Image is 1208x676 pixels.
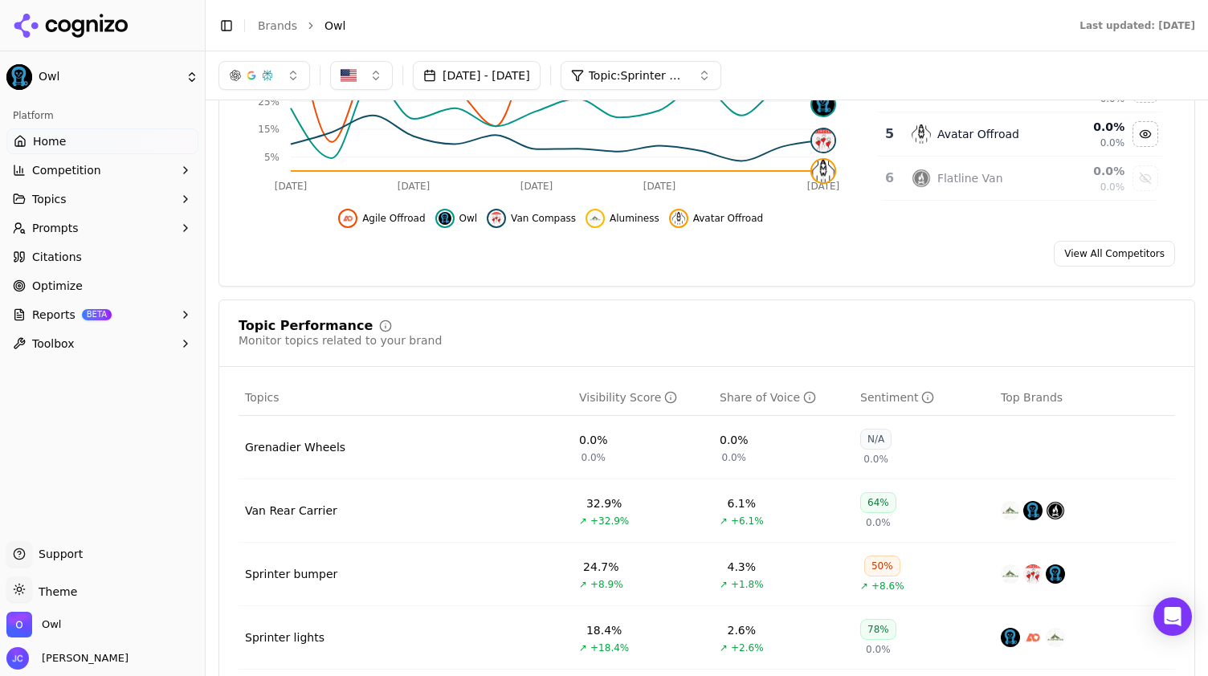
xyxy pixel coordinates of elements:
[720,432,749,448] div: 0.0%
[669,209,763,228] button: Hide avatar offroad data
[341,67,357,83] img: United States
[341,212,354,225] img: agile offroad
[590,641,629,654] span: +18.4%
[245,566,337,582] a: Sprinter bumper
[573,380,713,416] th: visibilityScore
[439,212,451,225] img: owl
[1100,136,1125,149] span: 0.0%
[728,495,757,511] div: 6.1%
[1046,628,1065,647] img: aluminess
[520,181,553,192] tspan: [DATE]
[1132,165,1158,191] button: Show flatline van data
[6,302,198,328] button: ReportsBETA
[239,320,373,332] div: Topic Performance
[239,380,573,416] th: Topics
[728,622,757,638] div: 2.6%
[731,578,764,591] span: +1.8%
[720,641,728,654] span: ↗
[994,380,1175,416] th: Top Brands
[33,133,66,149] span: Home
[860,389,934,405] div: Sentiment
[722,451,747,464] span: 0.0%
[579,432,608,448] div: 0.0%
[1001,564,1020,584] img: aluminess
[589,67,685,83] span: Topic: Sprinter Wheels
[860,580,868,593] span: ↗
[731,641,764,654] span: +2.6%
[362,212,425,225] span: Agile Offroad
[6,64,32,90] img: Owl
[258,19,297,32] a: Brands
[672,212,685,225] img: avatar offroad
[6,612,32,637] img: Owl
[884,169,896,188] div: 6
[720,578,728,591] span: ↗
[1023,628,1043,647] img: agile offroad
[258,18,1047,34] nav: breadcrumb
[863,453,888,466] span: 0.0%
[728,559,757,575] div: 4.3%
[435,209,478,228] button: Hide owl data
[275,181,308,192] tspan: [DATE]
[42,617,61,632] span: Owl
[579,515,587,527] span: ↗
[32,585,77,598] span: Theme
[258,96,280,108] tspan: 25%
[1001,628,1020,647] img: owl
[643,181,676,192] tspan: [DATE]
[6,612,61,637] button: Open organization switcher
[245,389,280,405] span: Topics
[582,451,606,464] span: 0.0%
[871,580,904,593] span: +8.6%
[579,641,587,654] span: ↗
[1153,597,1192,636] div: Open Intercom Messenger
[338,209,425,228] button: Hide agile offroad data
[35,651,129,666] span: [PERSON_NAME]
[82,309,112,320] span: BETA
[511,212,576,225] span: Van Compass
[937,126,1019,142] div: Avatar Offroad
[860,429,892,450] div: N/A
[487,209,576,228] button: Hide van compass data
[1023,564,1043,584] img: van compass
[490,212,503,225] img: van compass
[807,181,840,192] tspan: [DATE]
[32,191,67,207] span: Topics
[693,212,763,225] span: Avatar Offroad
[245,629,324,645] a: Sprinter lights
[877,157,1162,201] tr: 6flatline vanFlatline Van0.0%0.0%Show flatline van data
[459,212,478,225] span: Owl
[590,578,623,591] span: +8.9%
[413,61,541,90] button: [DATE] - [DATE]
[239,332,442,348] div: Monitor topics related to your brand
[32,278,83,294] span: Optimize
[6,273,198,299] a: Optimize
[1046,564,1065,584] img: owl
[32,249,82,265] span: Citations
[937,170,1003,186] div: Flatline Van
[1052,119,1124,135] div: 0.0 %
[912,169,931,188] img: flatline van
[245,439,345,455] a: Grenadier Wheels
[6,331,198,356] button: Toolbox
[720,515,728,527] span: ↗
[586,622,622,638] div: 18.4%
[1052,163,1124,179] div: 0.0 %
[579,389,677,405] div: Visibility Score
[713,380,854,416] th: shareOfVoice
[32,162,101,178] span: Competition
[258,124,280,135] tspan: 15%
[6,647,29,670] img: Jeff Clemishaw
[32,220,79,236] span: Prompts
[586,495,622,511] div: 32.9%
[32,307,75,323] span: Reports
[583,559,618,575] div: 24.7%
[860,492,896,513] div: 64%
[720,389,816,405] div: Share of Voice
[866,643,891,656] span: 0.0%
[1001,389,1063,405] span: Top Brands
[6,215,198,241] button: Prompts
[6,647,129,670] button: Open user button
